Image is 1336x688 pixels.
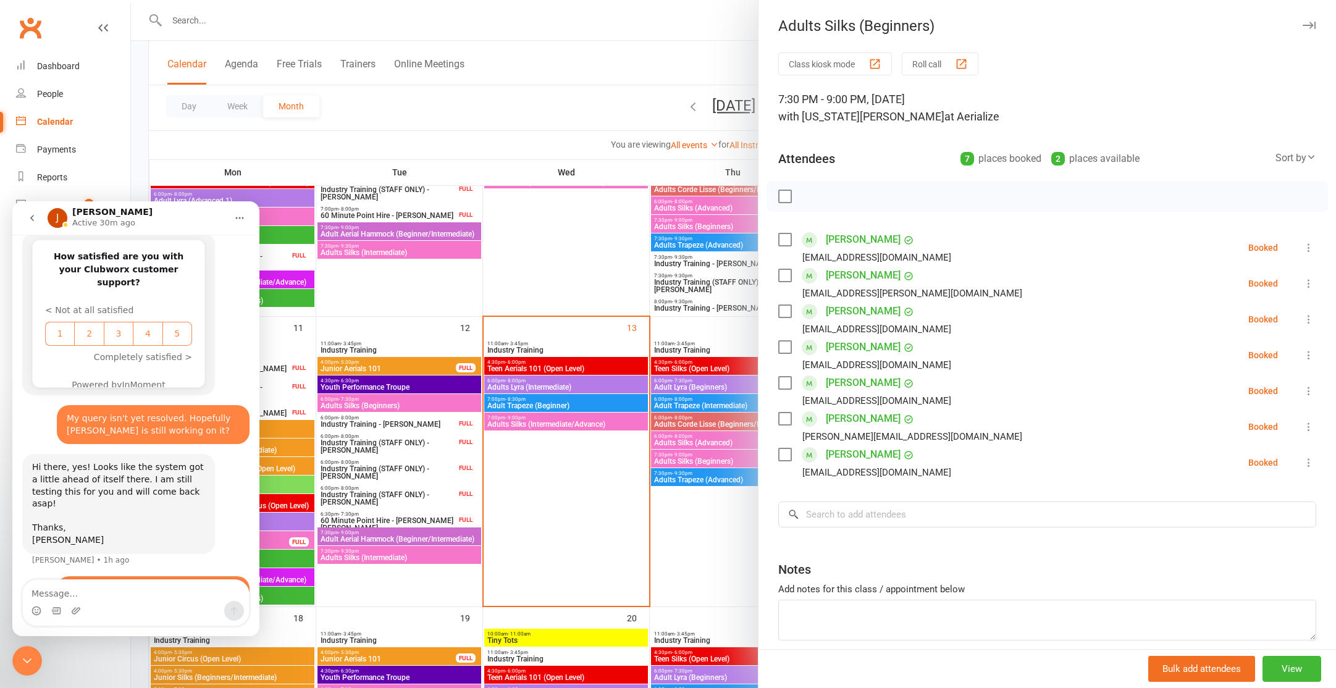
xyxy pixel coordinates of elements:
[778,561,811,578] div: Notes
[826,301,901,321] a: [PERSON_NAME]
[37,145,76,154] div: Payments
[16,52,130,80] a: Dashboard
[37,200,76,210] div: Messages
[44,375,237,414] div: thanks [PERSON_NAME]. I thought as much!
[902,52,978,75] button: Roll call
[778,91,1316,125] div: 7:30 PM - 9:00 PM, [DATE]
[1051,150,1140,167] div: places available
[1248,279,1278,288] div: Booked
[39,405,49,414] button: Gif picker
[20,333,193,345] div: [PERSON_NAME]
[778,52,892,75] button: Class kiosk mode
[944,110,999,123] span: at Aerialize
[826,266,901,285] a: [PERSON_NAME]
[802,285,1022,301] div: [EMAIL_ADDRESS][PERSON_NAME][DOMAIN_NAME]
[37,117,73,127] div: Calendar
[20,260,193,333] div: Hi there, yes! Looks like the system got a little ahead of itself there. I am still testing this ...
[12,646,42,676] iframe: Intercom live chat
[10,253,237,374] div: Jessica says…
[11,379,237,400] textarea: Message…
[10,375,237,429] div: Aerialize says…
[758,17,1336,35] div: Adults Silks (Beginners)
[960,150,1041,167] div: places booked
[19,405,29,414] button: Emoji picker
[20,355,117,363] div: [PERSON_NAME] • 1h ago
[778,150,835,167] div: Attendees
[16,164,130,191] a: Reports
[826,230,901,250] a: [PERSON_NAME]
[1248,387,1278,395] div: Booked
[1248,422,1278,431] div: Booked
[1248,315,1278,324] div: Booked
[802,357,951,373] div: [EMAIL_ADDRESS][DOMAIN_NAME]
[778,501,1316,527] input: Search to add attendees
[1262,656,1321,682] button: View
[778,582,1316,597] div: Add notes for this class / appointment below
[802,429,1022,445] div: [PERSON_NAME][EMAIL_ADDRESS][DOMAIN_NAME]
[84,199,94,209] span: 1
[16,136,130,164] a: Payments
[37,61,80,71] div: Dashboard
[960,152,974,166] div: 7
[802,464,951,480] div: [EMAIL_ADDRESS][DOMAIN_NAME]
[802,250,951,266] div: [EMAIL_ADDRESS][DOMAIN_NAME]
[44,204,237,243] div: My query isn't yet resolved. Hopefully [PERSON_NAME] is still working on it?
[10,253,203,352] div: Hi there, yes! Looks like the system got a little ahead of itself there. I am still testing this ...
[37,172,67,182] div: Reports
[16,191,130,219] a: Messages 1
[12,201,259,636] iframe: Intercom live chat
[1248,458,1278,467] div: Booked
[37,89,63,99] div: People
[826,409,901,429] a: [PERSON_NAME]
[778,110,944,123] span: with [US_STATE][PERSON_NAME]
[1051,152,1065,166] div: 2
[826,445,901,464] a: [PERSON_NAME]
[212,400,232,419] button: Send a message…
[15,12,46,43] a: Clubworx
[802,321,951,337] div: [EMAIL_ADDRESS][DOMAIN_NAME]
[826,373,901,393] a: [PERSON_NAME]
[1248,351,1278,359] div: Booked
[54,211,227,235] div: My query isn't yet resolved. Hopefully [PERSON_NAME] is still working on it?
[1275,150,1316,166] div: Sort by
[59,405,69,414] button: Upload attachment
[1248,243,1278,252] div: Booked
[802,393,951,409] div: [EMAIL_ADDRESS][DOMAIN_NAME]
[16,108,130,136] a: Calendar
[16,80,130,108] a: People
[1148,656,1255,682] button: Bulk add attendees
[826,337,901,357] a: [PERSON_NAME]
